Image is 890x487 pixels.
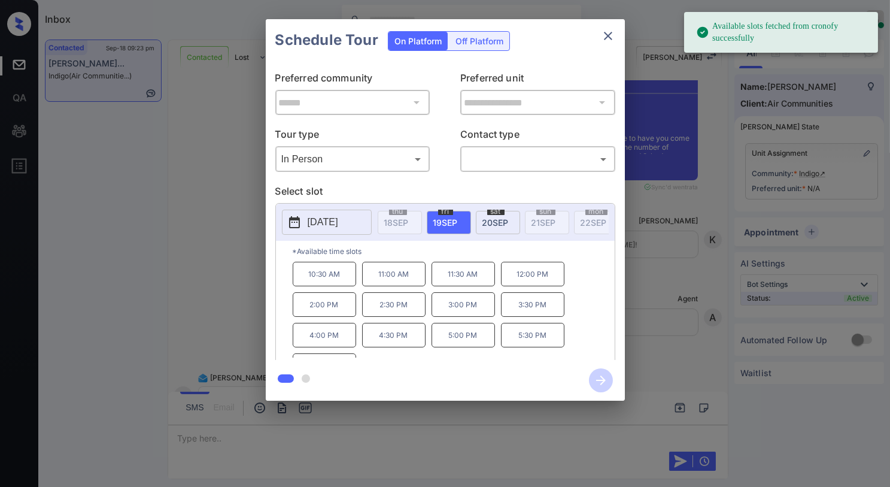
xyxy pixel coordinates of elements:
[278,149,427,169] div: In Person
[487,208,505,215] span: sat
[432,292,495,317] p: 3:00 PM
[482,217,509,228] span: 20 SEP
[432,323,495,347] p: 5:00 PM
[460,71,615,90] p: Preferred unit
[293,353,356,378] p: 6:30 PM
[308,215,338,229] p: [DATE]
[696,16,868,49] div: Available slots fetched from cronofy successfully
[596,24,620,48] button: close
[275,127,430,146] p: Tour type
[501,262,564,286] p: 12:00 PM
[433,217,458,228] span: 19 SEP
[476,211,520,234] div: date-select
[275,184,615,203] p: Select slot
[362,292,426,317] p: 2:30 PM
[293,262,356,286] p: 10:30 AM
[293,323,356,347] p: 4:00 PM
[362,323,426,347] p: 4:30 PM
[460,127,615,146] p: Contact type
[388,32,448,50] div: On Platform
[293,241,615,262] p: *Available time slots
[438,208,453,215] span: fri
[501,292,564,317] p: 3:30 PM
[266,19,388,61] h2: Schedule Tour
[501,323,564,347] p: 5:30 PM
[362,262,426,286] p: 11:00 AM
[449,32,509,50] div: Off Platform
[427,211,471,234] div: date-select
[432,262,495,286] p: 11:30 AM
[282,210,372,235] button: [DATE]
[293,292,356,317] p: 2:00 PM
[275,71,430,90] p: Preferred community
